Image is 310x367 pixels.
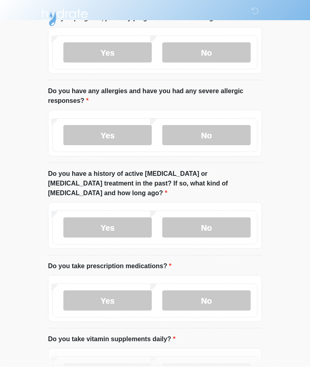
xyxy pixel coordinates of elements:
[63,290,152,311] label: Yes
[63,125,152,145] label: Yes
[63,42,152,63] label: Yes
[162,42,251,63] label: No
[162,217,251,238] label: No
[162,125,251,145] label: No
[162,290,251,311] label: No
[40,6,89,27] img: Hydrate IV Bar - Arcadia Logo
[48,334,176,344] label: Do you take vitamin supplements daily?
[48,169,262,198] label: Do you have a history of active [MEDICAL_DATA] or [MEDICAL_DATA] treatment in the past? If so, wh...
[48,86,262,106] label: Do you have any allergies and have you had any severe allergic responses?
[48,261,172,271] label: Do you take prescription medications?
[63,217,152,238] label: Yes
